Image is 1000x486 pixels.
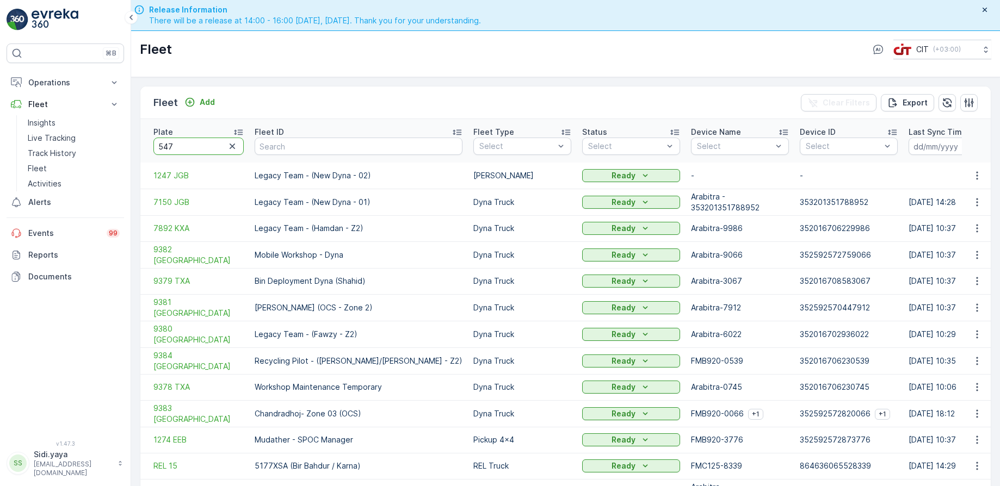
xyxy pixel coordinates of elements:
[582,407,680,420] button: Ready
[612,356,635,366] p: Ready
[153,223,244,234] span: 7892 KXA
[879,410,886,419] span: +1
[800,223,870,234] p: 352016706229986
[28,250,120,260] p: Reports
[612,276,635,286] p: Ready
[612,170,635,181] p: Ready
[153,197,244,208] a: 7150 JGB
[153,170,244,181] a: 1247 JGB
[34,449,112,460] p: Sidi.yaya
[909,138,983,155] input: dd/mm/yyyy
[582,301,680,314] button: Ready
[823,97,870,108] p: Clear Filters
[249,163,468,189] td: Legacy Team - (New Dyna - 02)
[691,356,743,366] p: FMB920-0539
[800,302,870,313] p: 352592570447912
[582,328,680,341] button: Ready
[893,40,991,59] button: CIT(+03:00)
[612,223,635,234] p: Ready
[691,329,742,340] p: Arabitra-6022
[153,244,244,266] a: 9382 TXA
[249,427,468,453] td: Mudather - SPOC Manager
[249,453,468,479] td: 5177XSA (Bir Bahdur / Karna)
[612,408,635,419] p: Ready
[582,433,680,446] button: Ready
[933,45,961,54] p: ( +03:00 )
[691,434,743,445] p: FMB920-3776
[691,223,743,234] p: Arabitra-9986
[153,138,244,155] input: Search
[800,170,898,181] p: -
[691,276,742,286] p: Arabitra-3067
[612,329,635,340] p: Ready
[800,197,868,208] p: 353201351788952
[153,350,244,372] a: 9384 TXA
[153,403,244,425] span: 9383 [GEOGRAPHIC_DATA]
[153,434,244,445] a: 1274 EEB
[468,400,577,427] td: Dyna Truck
[582,196,680,209] button: Ready
[180,96,219,109] button: Add
[582,222,680,235] button: Ready
[582,381,680,394] button: Ready
[801,94,876,111] button: Clear Filters
[249,294,468,321] td: [PERSON_NAME] (OCS - Zone 2)
[23,146,124,161] a: Track History
[582,275,680,288] button: Ready
[249,321,468,347] td: Legacy Team - (Fawzy - Z2)
[153,323,244,345] a: 9380 TXA
[249,268,468,294] td: Bin Deployment Dyna (Shahid)
[153,127,173,138] p: Plate
[255,138,462,155] input: Search
[28,99,102,110] p: Fleet
[153,95,178,110] p: Fleet
[28,228,100,239] p: Events
[612,302,635,313] p: Ready
[7,191,124,213] a: Alerts
[468,268,577,294] td: Dyna Truck
[28,178,61,189] p: Activities
[468,427,577,453] td: Pickup 4x4
[153,244,244,266] span: 9382 [GEOGRAPHIC_DATA]
[800,276,871,286] p: 352016708583067
[800,408,871,419] p: 352592572820066
[7,449,124,477] button: SSSidi.yaya[EMAIL_ADDRESS][DOMAIN_NAME]
[468,321,577,347] td: Dyna Truck
[28,133,76,144] p: Live Tracking
[473,127,514,138] p: Fleet Type
[109,229,118,238] p: 99
[800,382,869,392] p: 352016706230745
[468,347,577,374] td: Dyna Truck
[200,97,215,108] p: Add
[582,248,680,261] button: Ready
[153,460,244,471] span: REL 15
[691,250,743,260] p: Arabitra-9066
[582,169,680,182] button: Ready
[153,350,244,372] span: 9384 [GEOGRAPHIC_DATA]
[468,189,577,215] td: Dyna Truck
[28,271,120,282] p: Documents
[468,241,577,268] td: Dyna Truck
[691,302,741,313] p: Arabitra-7912
[106,49,116,58] p: ⌘B
[800,250,871,260] p: 352592572759066
[800,460,871,471] p: 864636065528339
[916,44,929,55] p: CIT
[153,323,244,345] span: 9380 [GEOGRAPHIC_DATA]
[612,197,635,208] p: Ready
[612,434,635,445] p: Ready
[588,141,663,152] p: Select
[800,127,836,138] p: Device ID
[149,15,481,26] span: There will be a release at 14:00 - 16:00 [DATE], [DATE]. Thank you for your understanding.
[806,141,881,152] p: Select
[800,356,869,366] p: 352016706230539
[612,382,635,392] p: Ready
[582,127,607,138] p: Status
[893,43,912,55] img: cit-logo_pOk6rL0.png
[249,374,468,400] td: Workshop Maintenance Temporary
[7,440,124,447] span: v 1.47.3
[140,41,172,58] p: Fleet
[28,77,102,88] p: Operations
